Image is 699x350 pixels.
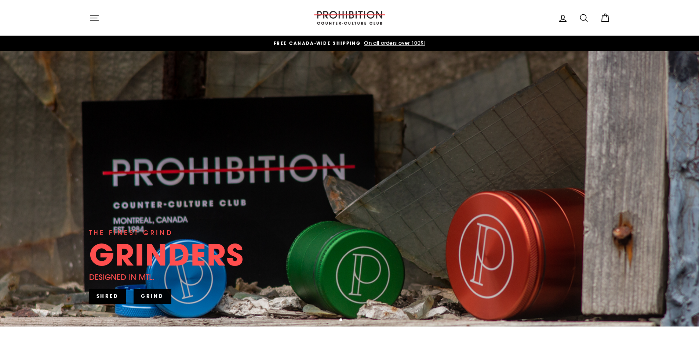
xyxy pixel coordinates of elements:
button: 1 [339,318,343,322]
button: 3 [352,319,356,322]
button: 4 [358,319,361,322]
a: GRIND [134,289,171,303]
a: SHRED [89,289,127,303]
div: DESIGNED IN MTL. [89,271,155,283]
div: THE FINEST GRIND [89,228,173,238]
a: FREE CANADA-WIDE SHIPPING On all orders over 100$! [91,39,608,47]
div: GRINDERS [89,240,244,269]
span: FREE CANADA-WIDE SHIPPING [274,40,361,46]
span: On all orders over 100$! [362,40,425,46]
button: 2 [346,319,350,322]
img: PROHIBITION COUNTER-CULTURE CLUB [313,11,386,25]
